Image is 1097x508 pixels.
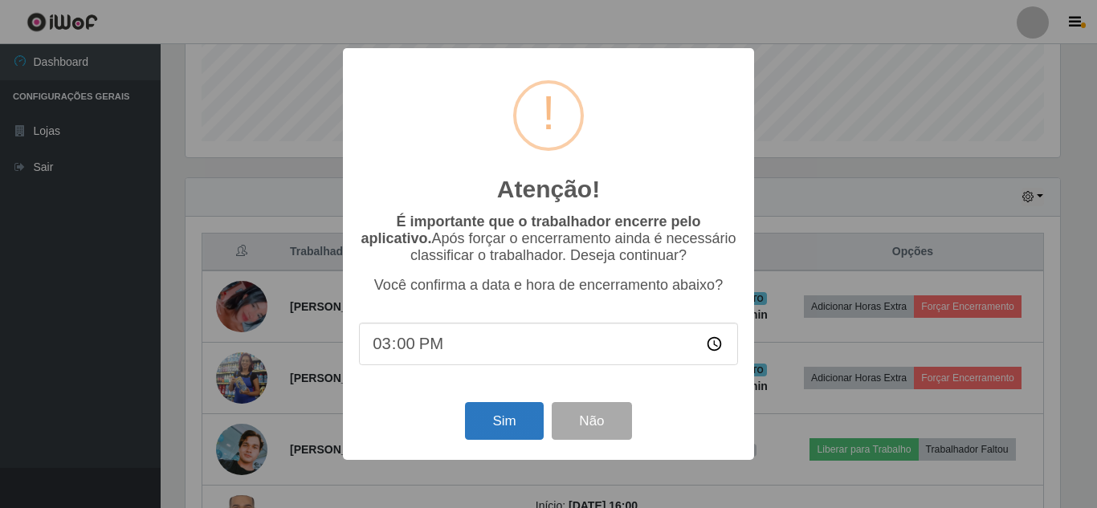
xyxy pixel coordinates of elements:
button: Não [552,402,631,440]
button: Sim [465,402,543,440]
p: Após forçar o encerramento ainda é necessário classificar o trabalhador. Deseja continuar? [359,213,738,264]
p: Você confirma a data e hora de encerramento abaixo? [359,277,738,294]
h2: Atenção! [497,175,600,204]
b: É importante que o trabalhador encerre pelo aplicativo. [361,213,700,246]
